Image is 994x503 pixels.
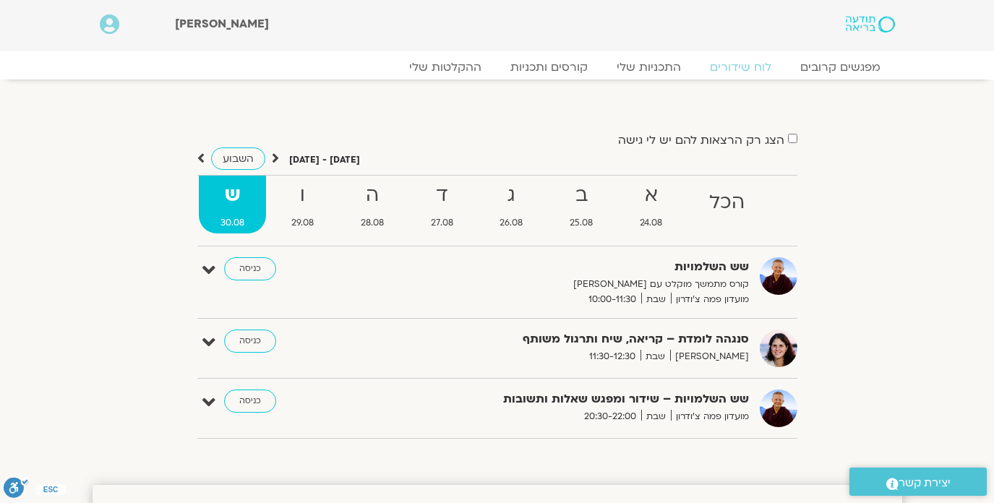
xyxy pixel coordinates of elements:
strong: ו [269,179,335,212]
strong: הכל [687,186,767,219]
span: 28.08 [338,215,406,231]
a: הכל [687,176,767,233]
span: 10:00-11:30 [583,292,641,307]
a: כניסה [224,330,276,353]
span: 11:30-12:30 [584,349,640,364]
a: ג26.08 [478,176,545,233]
a: ו29.08 [269,176,335,233]
nav: Menu [100,60,895,74]
strong: שש השלמויות – שידור ומפגש שאלות ותשובות [395,390,749,409]
p: [DATE] - [DATE] [289,152,360,168]
a: קורסים ותכניות [496,60,602,74]
p: קורס מתמשך מוקלט עם [PERSON_NAME] [395,277,749,292]
strong: ג [478,179,545,212]
span: מועדון פמה צ'ודרון [671,292,749,307]
label: הצג רק הרצאות להם יש לי גישה [618,134,784,147]
span: 20:30-22:00 [579,409,641,424]
span: שבת [641,292,671,307]
a: מפגשים קרובים [786,60,895,74]
span: [PERSON_NAME] [670,349,749,364]
span: מועדון פמה צ'ודרון [671,409,749,424]
span: שבת [641,409,671,424]
a: ההקלטות שלי [395,60,496,74]
strong: ש [199,179,267,212]
strong: סנגהה לומדת – קריאה, שיח ותרגול משותף [395,330,749,349]
span: 29.08 [269,215,335,231]
strong: ה [338,179,406,212]
span: יצירת קשר [899,473,951,493]
a: לוח שידורים [695,60,786,74]
strong: ד [408,179,475,212]
a: כניסה [224,257,276,280]
strong: שש השלמויות [395,257,749,277]
span: 25.08 [548,215,615,231]
span: 30.08 [199,215,267,231]
strong: א [618,179,685,212]
a: יצירת קשר [849,468,987,496]
span: שבת [640,349,670,364]
span: 26.08 [478,215,545,231]
span: 24.08 [618,215,685,231]
a: ד27.08 [408,176,475,233]
a: א24.08 [618,176,685,233]
span: [PERSON_NAME] [175,16,269,32]
a: ש30.08 [199,176,267,233]
span: 27.08 [408,215,475,231]
strong: ב [548,179,615,212]
a: השבוע [211,147,265,170]
a: ה28.08 [338,176,406,233]
a: כניסה [224,390,276,413]
a: ב25.08 [548,176,615,233]
a: התכניות שלי [602,60,695,74]
span: השבוע [223,152,254,165]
